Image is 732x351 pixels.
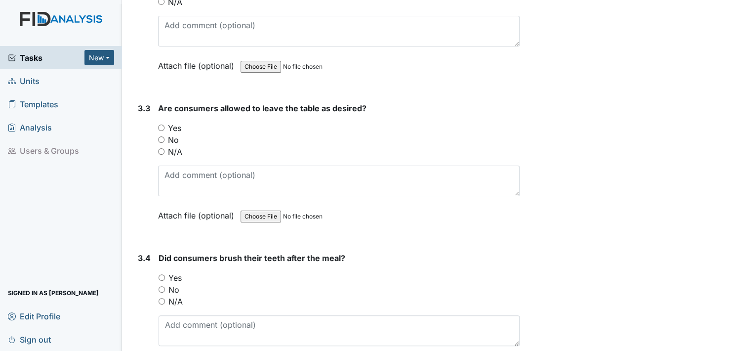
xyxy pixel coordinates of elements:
label: No [168,134,179,146]
span: Analysis [8,120,52,135]
input: Yes [159,274,165,281]
button: New [84,50,114,65]
input: N/A [159,298,165,305]
input: Yes [158,125,164,131]
label: N/A [168,296,183,307]
span: Are consumers allowed to leave the table as desired? [158,103,366,113]
label: Attach file (optional) [158,204,238,221]
a: Tasks [8,52,84,64]
span: Edit Profile [8,308,60,324]
label: Attach file (optional) [158,54,238,72]
span: Templates [8,96,58,112]
label: No [168,284,179,296]
span: Sign out [8,332,51,347]
label: 3.4 [138,252,151,264]
input: N/A [158,148,164,155]
input: No [158,136,164,143]
label: Yes [168,122,181,134]
label: N/A [168,146,182,158]
span: Units [8,73,40,88]
input: No [159,286,165,293]
label: 3.3 [138,102,150,114]
label: Yes [168,272,182,284]
span: Did consumers brush their teeth after the meal? [159,253,345,263]
span: Signed in as [PERSON_NAME] [8,285,99,301]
